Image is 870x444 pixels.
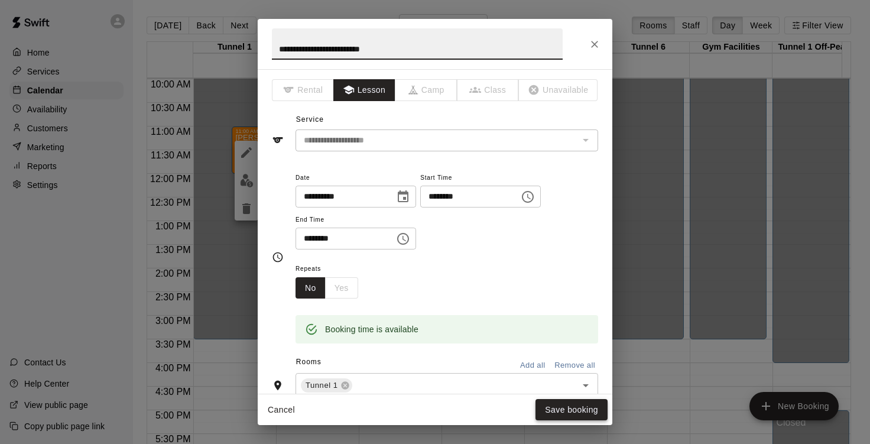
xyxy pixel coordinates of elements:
[395,79,457,101] span: The type of an existing booking cannot be changed
[325,319,418,340] div: Booking time is available
[262,399,300,421] button: Cancel
[296,170,416,186] span: Date
[535,399,608,421] button: Save booking
[296,277,358,299] div: outlined button group
[551,357,598,375] button: Remove all
[584,34,605,55] button: Close
[272,134,284,146] svg: Service
[296,261,368,277] span: Repeats
[272,79,334,101] span: The type of an existing booking cannot be changed
[420,170,541,186] span: Start Time
[333,79,395,101] button: Lesson
[457,79,520,101] span: The type of an existing booking cannot be changed
[296,358,322,366] span: Rooms
[391,185,415,209] button: Choose date, selected date is Aug 14, 2025
[301,380,343,391] span: Tunnel 1
[272,251,284,263] svg: Timing
[514,357,551,375] button: Add all
[519,79,598,101] span: The type of an existing booking cannot be changed
[577,377,594,394] button: Open
[301,378,352,393] div: Tunnel 1
[296,212,416,228] span: End Time
[296,115,324,124] span: Service
[272,380,284,391] svg: Rooms
[296,129,598,151] div: The service of an existing booking cannot be changed
[391,227,415,251] button: Choose time, selected time is 12:00 PM
[296,277,326,299] button: No
[516,185,540,209] button: Choose time, selected time is 11:00 AM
